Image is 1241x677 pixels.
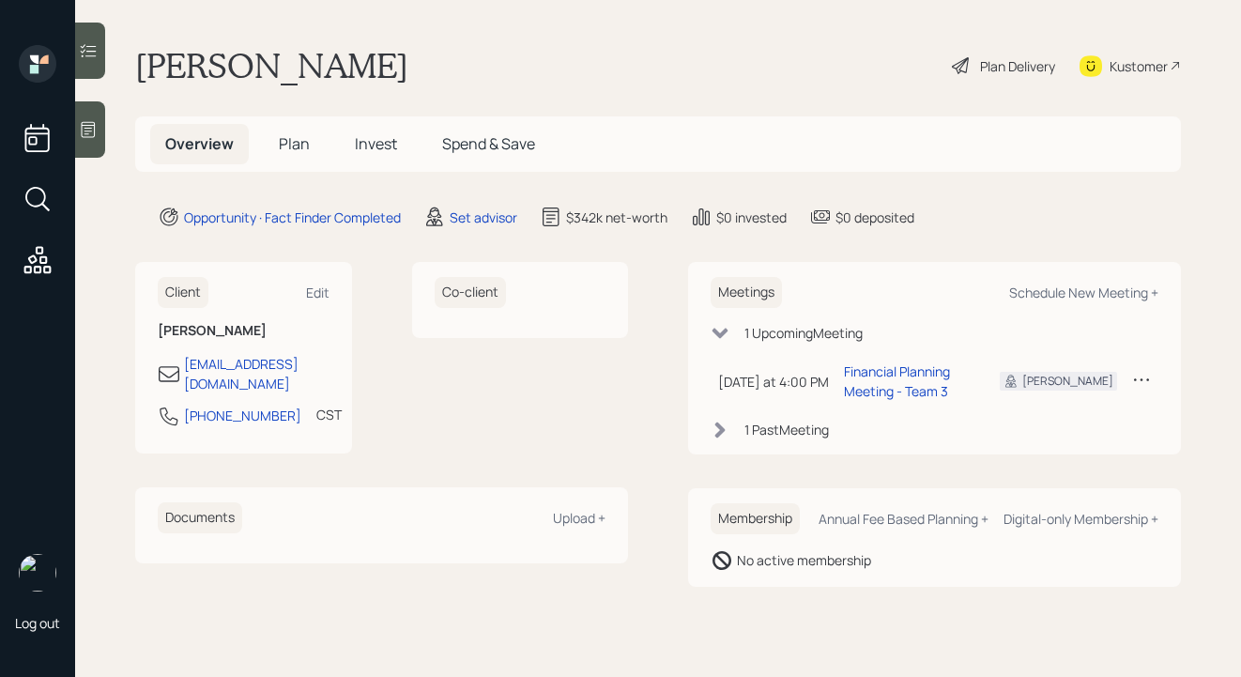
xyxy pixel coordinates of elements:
h6: Membership [711,503,800,534]
h6: [PERSON_NAME] [158,323,329,339]
div: $0 invested [716,208,787,227]
div: Financial Planning Meeting - Team 3 [844,362,970,401]
span: Spend & Save [442,133,535,154]
div: $342k net-worth [566,208,667,227]
h1: [PERSON_NAME] [135,45,408,86]
div: Digital-only Membership + [1004,510,1158,528]
div: Edit [306,284,329,301]
div: CST [316,405,342,424]
div: [PERSON_NAME] [1022,373,1113,390]
div: 1 Upcoming Meeting [744,323,863,343]
h6: Client [158,277,208,308]
h6: Co-client [435,277,506,308]
div: [EMAIL_ADDRESS][DOMAIN_NAME] [184,354,329,393]
div: Log out [15,614,60,632]
div: Upload + [553,509,605,527]
span: Invest [355,133,397,154]
div: [DATE] at 4:00 PM [718,372,829,392]
div: Kustomer [1110,56,1168,76]
div: [PHONE_NUMBER] [184,406,301,425]
span: Overview [165,133,234,154]
h6: Meetings [711,277,782,308]
div: Opportunity · Fact Finder Completed [184,208,401,227]
div: $0 deposited [835,208,914,227]
span: Plan [279,133,310,154]
div: Annual Fee Based Planning + [819,510,988,528]
div: 1 Past Meeting [744,420,829,439]
h6: Documents [158,502,242,533]
div: Schedule New Meeting + [1009,284,1158,301]
div: Set advisor [450,208,517,227]
div: Plan Delivery [980,56,1055,76]
div: No active membership [737,550,871,570]
img: aleksandra-headshot.png [19,554,56,592]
